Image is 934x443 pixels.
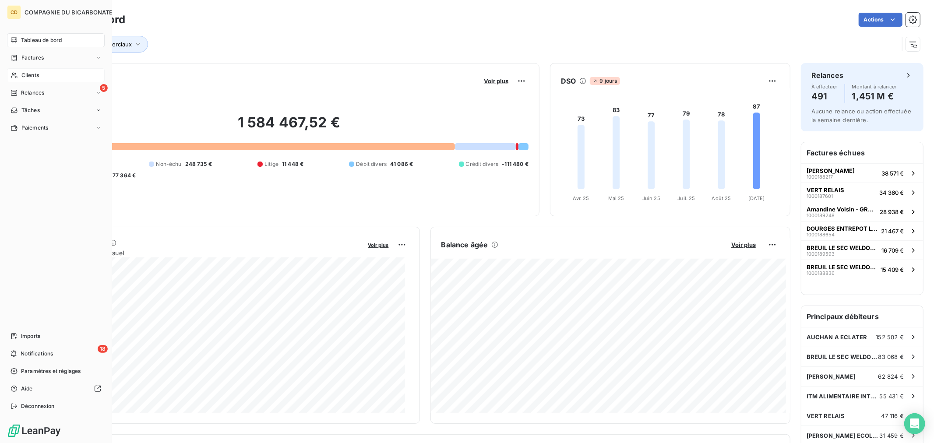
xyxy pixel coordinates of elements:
[49,114,529,140] h2: 1 584 467,52 €
[7,382,105,396] a: Aide
[368,242,389,248] span: Voir plus
[801,163,923,183] button: [PERSON_NAME]100018821738 571 €
[264,160,278,168] span: Litige
[811,70,843,81] h6: Relances
[801,202,923,221] button: Amandine Voisin - GREENWEEZ100018924828 938 €
[807,186,844,193] span: VERT RELAIS
[21,106,40,114] span: Tâches
[185,160,212,168] span: 248 735 €
[502,160,529,168] span: -111 480 €
[49,248,362,257] span: Chiffre d'affaires mensuel
[880,208,904,215] span: 28 938 €
[748,195,765,201] tspan: [DATE]
[807,432,880,439] span: [PERSON_NAME] ECOLLIM HOLDINGS SL
[852,89,897,103] h4: 1,451 M €
[156,160,181,168] span: Non-échu
[712,195,731,201] tspan: Août 25
[801,306,923,327] h6: Principaux débiteurs
[21,124,48,132] span: Paiements
[100,84,108,92] span: 5
[25,9,113,16] span: COMPAGNIE DU BICARBONATE
[881,247,904,254] span: 16 709 €
[98,345,108,353] span: 18
[21,402,55,410] span: Déconnexion
[807,193,833,199] span: 1000187601
[390,160,413,168] span: 41 086 €
[21,36,62,44] span: Tableau de bord
[876,334,904,341] span: 152 502 €
[282,160,303,168] span: 11 448 €
[110,172,136,179] span: -77 364 €
[807,353,878,360] span: BREUIL LE SEC WELDOM ENTREPOT-30
[366,241,391,249] button: Voir plus
[878,353,904,360] span: 83 068 €
[880,432,904,439] span: 31 459 €
[807,167,855,174] span: [PERSON_NAME]
[859,13,902,27] button: Actions
[880,393,904,400] span: 55 431 €
[807,264,877,271] span: BREUIL LE SEC WELDOM ENTREPOT-30
[807,271,835,276] span: 1000188836
[356,160,387,168] span: Débit divers
[642,195,660,201] tspan: Juin 25
[878,373,904,380] span: 62 824 €
[481,77,511,85] button: Voir plus
[807,206,876,213] span: Amandine Voisin - GREENWEEZ
[729,241,758,249] button: Voir plus
[807,412,845,419] span: VERT RELAIS
[21,385,33,393] span: Aide
[881,228,904,235] span: 21 467 €
[852,84,897,89] span: Montant à relancer
[881,170,904,177] span: 38 571 €
[801,240,923,260] button: BREUIL LE SEC WELDOM ENTREPOT-30100018959316 709 €
[807,334,867,341] span: AUCHAN A ECLATER
[608,195,624,201] tspan: Mai 25
[677,195,695,201] tspan: Juil. 25
[7,424,61,438] img: Logo LeanPay
[21,367,81,375] span: Paramètres et réglages
[21,89,44,97] span: Relances
[879,189,904,196] span: 34 360 €
[21,54,44,62] span: Factures
[7,5,21,19] div: CD
[801,260,923,279] button: BREUIL LE SEC WELDOM ENTREPOT-30100018883615 409 €
[441,239,488,250] h6: Balance âgée
[801,183,923,202] button: VERT RELAIS100018760134 360 €
[801,142,923,163] h6: Factures échues
[807,251,835,257] span: 1000189593
[811,84,838,89] span: À effectuer
[807,232,835,237] span: 1000188654
[466,160,499,168] span: Crédit divers
[904,413,925,434] div: Open Intercom Messenger
[811,108,911,123] span: Aucune relance ou action effectuée la semaine dernière.
[807,225,878,232] span: DOURGES ENTREPOT LA FOIR'FOUILLE
[731,241,756,248] span: Voir plus
[811,89,838,103] h4: 491
[590,77,620,85] span: 9 jours
[801,221,923,240] button: DOURGES ENTREPOT LA FOIR'FOUILLE100018865421 467 €
[561,76,576,86] h6: DSO
[881,266,904,273] span: 15 409 €
[21,71,39,79] span: Clients
[807,213,835,218] span: 1000189248
[807,244,878,251] span: BREUIL LE SEC WELDOM ENTREPOT-30
[484,77,508,84] span: Voir plus
[807,373,856,380] span: [PERSON_NAME]
[807,393,880,400] span: ITM ALIMENTAIRE INTERNATIONAL
[881,412,904,419] span: 47 116 €
[807,174,833,179] span: 1000188217
[21,332,40,340] span: Imports
[573,195,589,201] tspan: Avr. 25
[21,350,53,358] span: Notifications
